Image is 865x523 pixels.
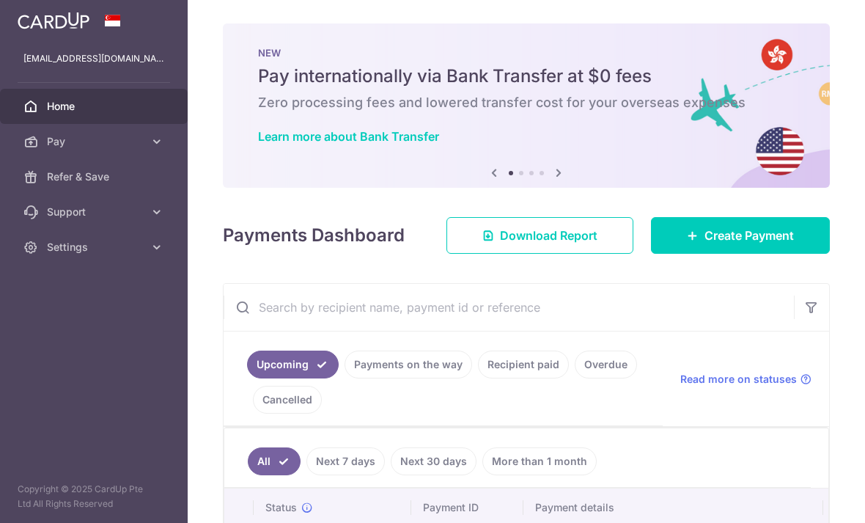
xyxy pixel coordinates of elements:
[680,372,811,387] a: Read more on statuses
[253,386,322,414] a: Cancelled
[391,447,476,475] a: Next 30 days
[258,47,795,59] p: NEW
[704,227,794,244] span: Create Payment
[223,222,405,249] h4: Payments Dashboard
[500,227,597,244] span: Download Report
[446,217,633,254] a: Download Report
[223,23,830,188] img: Bank transfer banner
[258,129,439,144] a: Learn more about Bank Transfer
[47,134,144,149] span: Pay
[47,169,144,184] span: Refer & Save
[247,351,339,378] a: Upcoming
[18,12,89,29] img: CardUp
[224,284,794,331] input: Search by recipient name, payment id or reference
[575,351,637,378] a: Overdue
[680,372,797,387] span: Read more on statuses
[47,240,144,255] span: Settings
[345,351,472,378] a: Payments on the way
[482,447,597,475] a: More than 1 month
[47,99,144,114] span: Home
[306,447,385,475] a: Next 7 days
[265,500,297,515] span: Status
[248,447,301,475] a: All
[651,217,830,254] a: Create Payment
[258,65,795,88] h5: Pay internationally via Bank Transfer at $0 fees
[258,94,795,111] h6: Zero processing fees and lowered transfer cost for your overseas expenses
[478,351,569,378] a: Recipient paid
[23,51,164,66] p: [EMAIL_ADDRESS][DOMAIN_NAME]
[47,205,144,219] span: Support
